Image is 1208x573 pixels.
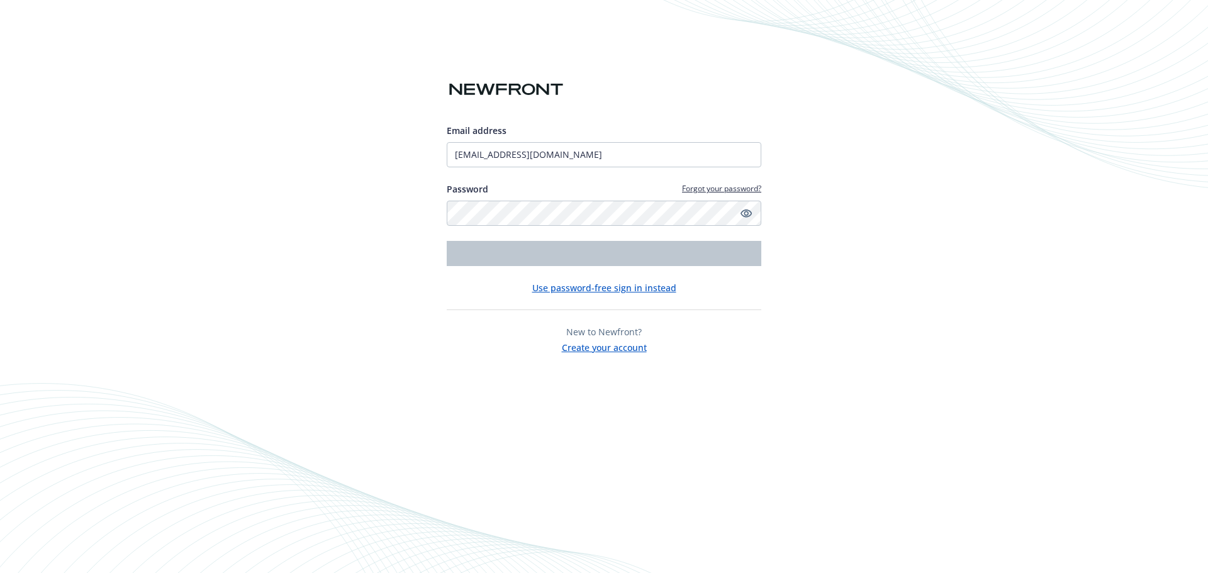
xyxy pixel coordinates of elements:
span: Login [592,247,616,259]
button: Login [447,241,761,266]
span: Email address [447,125,506,136]
label: Password [447,182,488,196]
button: Use password-free sign in instead [532,281,676,294]
button: Create your account [562,338,647,354]
a: Show password [739,206,754,221]
input: Enter your email [447,142,761,167]
a: Forgot your password? [682,183,761,194]
input: Enter your password [447,201,761,226]
img: Newfront logo [447,79,566,101]
span: New to Newfront? [566,326,642,338]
